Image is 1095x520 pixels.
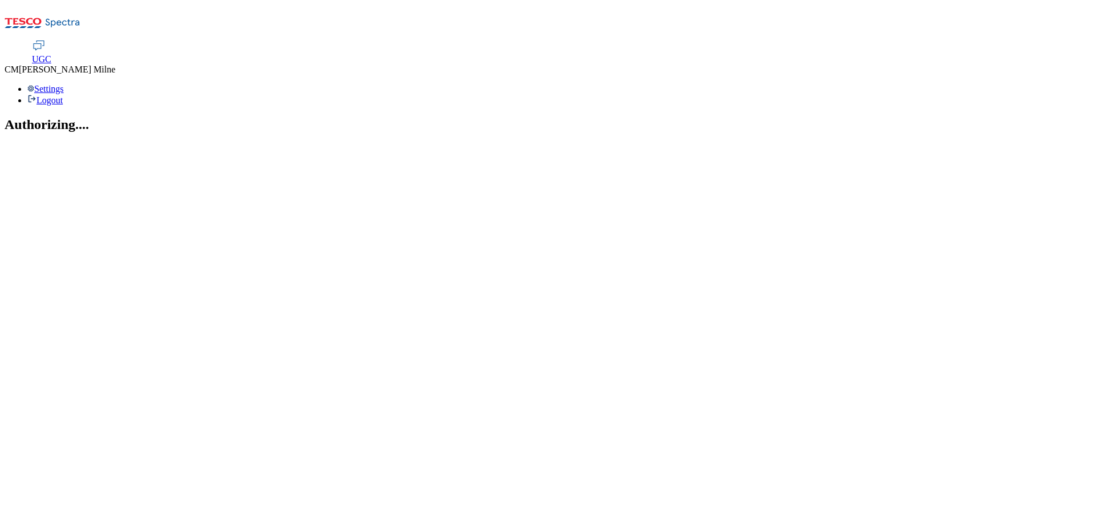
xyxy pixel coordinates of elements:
a: Settings [27,84,64,94]
h2: Authorizing.... [5,117,1090,132]
a: Logout [27,95,63,105]
span: UGC [32,54,51,64]
a: UGC [32,41,51,65]
span: CM [5,65,19,74]
span: [PERSON_NAME] Milne [19,65,115,74]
